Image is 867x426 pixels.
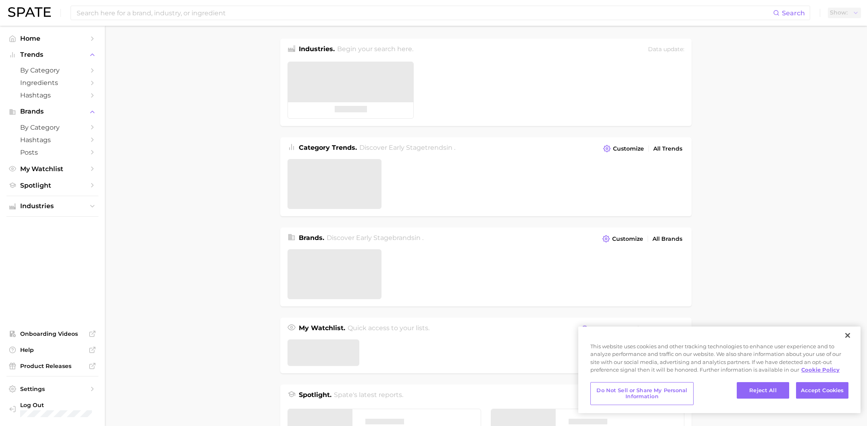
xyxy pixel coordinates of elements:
[782,9,805,17] span: Search
[652,236,682,242] span: All Brands
[20,51,85,58] span: Trends
[20,165,85,173] span: My Watchlist
[6,146,98,159] a: Posts
[6,360,98,372] a: Product Releases
[6,49,98,61] button: Trends
[20,385,85,393] span: Settings
[20,91,85,99] span: Hashtags
[6,77,98,89] a: Ingredients
[299,44,335,55] h1: Industries.
[299,323,345,335] h1: My Watchlist.
[643,326,682,333] span: All Watchlists
[299,144,357,151] span: Category Trends .
[612,236,643,242] span: Customize
[20,124,85,131] span: by Category
[801,366,840,373] a: More information about your privacy, opens in a new tab
[600,233,645,244] button: Customize
[348,323,429,335] h2: Quick access to your lists.
[359,144,455,151] span: Discover Early Stage trends in .
[590,382,694,405] button: Do Not Sell or Share My Personal Information, Opens the preference center dialog
[20,149,85,156] span: Posts
[6,328,98,340] a: Onboarding Videos
[578,327,861,413] div: Cookie banner
[6,105,98,118] button: Brands
[650,234,684,244] a: All Brands
[613,145,644,152] span: Customize
[20,203,85,210] span: Industries
[578,327,861,413] div: Privacy
[641,324,684,335] a: All Watchlists
[6,163,98,175] a: My Watchlist
[579,323,636,335] button: New Watchlist
[6,179,98,192] a: Spotlight
[6,121,98,134] a: by Category
[20,66,85,74] span: by Category
[796,382,848,399] button: Accept Cookies
[839,327,857,344] button: Close
[6,32,98,45] a: Home
[337,44,413,55] h2: Begin your search here.
[299,390,331,404] h1: Spotlight.
[20,108,85,115] span: Brands
[830,10,848,15] span: Show
[653,145,682,152] span: All Trends
[601,143,646,154] button: Customize
[828,8,861,18] button: Show
[20,330,85,337] span: Onboarding Videos
[76,6,773,20] input: Search here for a brand, industry, or ingredient
[20,35,85,42] span: Home
[20,136,85,144] span: Hashtags
[648,44,684,55] div: Data update:
[299,234,324,242] span: Brands .
[8,7,51,17] img: SPATE
[651,143,684,154] a: All Trends
[20,346,85,354] span: Help
[737,382,789,399] button: Reject All
[20,79,85,87] span: Ingredients
[20,401,105,409] span: Log Out
[591,326,634,333] span: New Watchlist
[6,344,98,356] a: Help
[578,343,861,378] div: This website uses cookies and other tracking technologies to enhance user experience and to analy...
[6,383,98,395] a: Settings
[327,234,423,242] span: Discover Early Stage brands in .
[6,89,98,101] a: Hashtags
[6,134,98,146] a: Hashtags
[20,182,85,189] span: Spotlight
[6,200,98,212] button: Industries
[6,399,98,420] a: Log out. Currently logged in with e-mail paige.wise@peachandlily.com.
[20,362,85,370] span: Product Releases
[334,390,403,404] h2: Spate's latest reports.
[6,64,98,77] a: by Category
